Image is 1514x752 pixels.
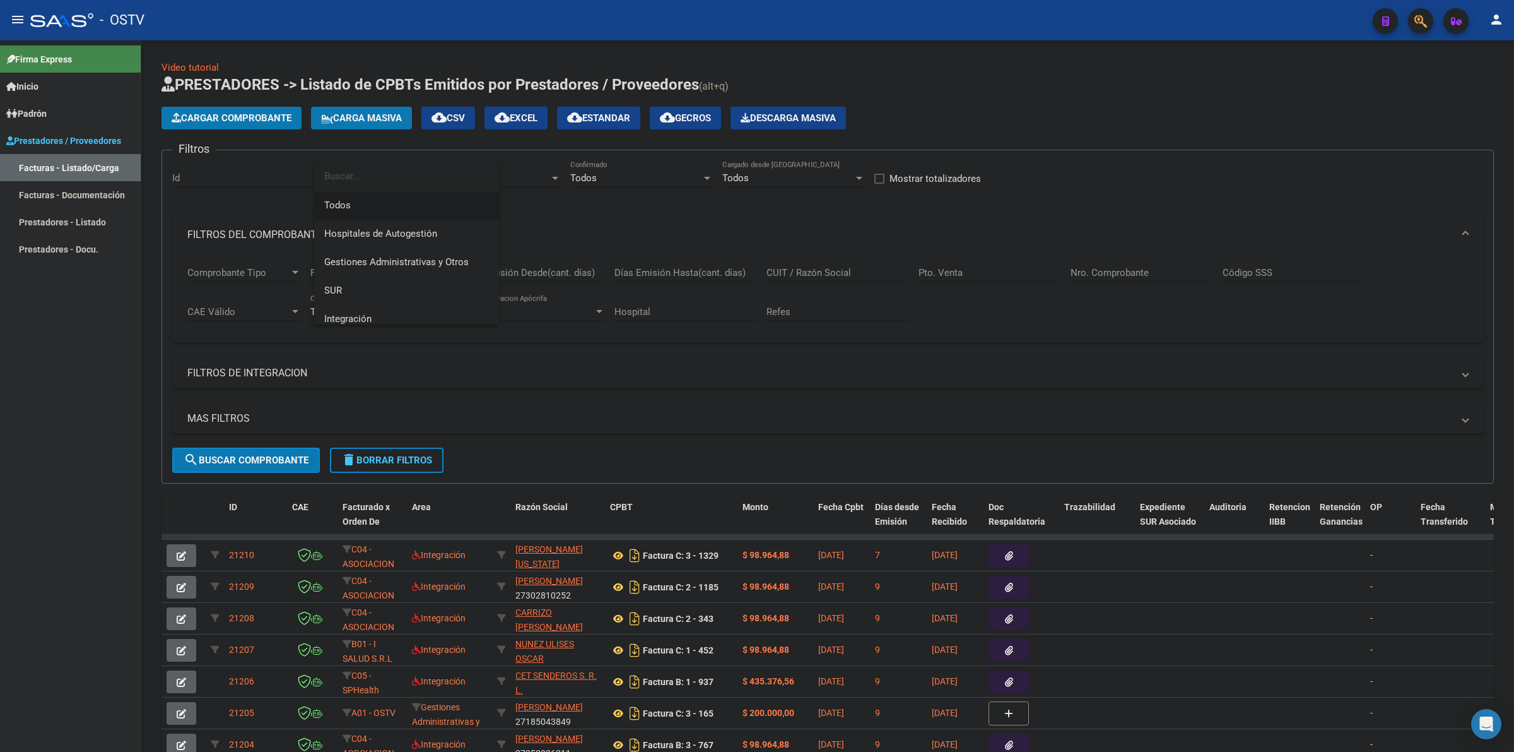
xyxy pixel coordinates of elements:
[314,162,497,191] input: dropdown search
[324,228,437,239] span: Hospitales de Autogestión
[324,256,469,268] span: Gestiones Administrativas y Otros
[324,191,489,220] span: Todos
[1471,709,1501,739] div: Open Intercom Messenger
[324,313,372,325] span: Integración
[324,285,342,296] span: SUR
